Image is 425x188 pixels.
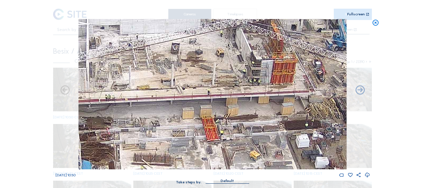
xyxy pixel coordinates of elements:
[221,178,234,184] div: Default
[347,12,365,16] div: Fullscreen
[59,85,70,96] i: Forward
[79,19,346,169] img: Image
[205,178,249,183] div: Default
[176,180,201,184] div: Take steps by:
[55,173,76,177] span: [DATE] 10:50
[355,85,366,96] i: Back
